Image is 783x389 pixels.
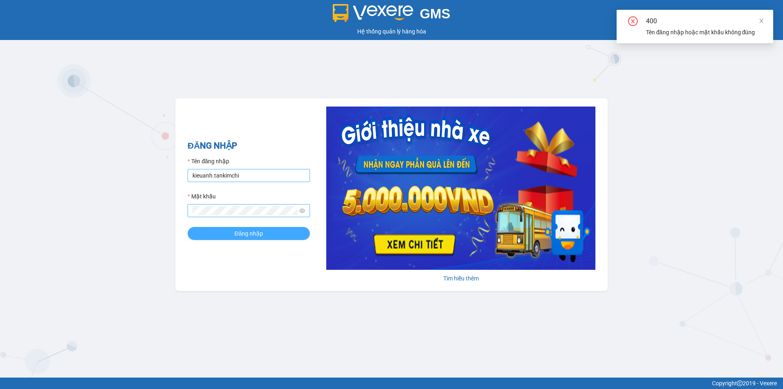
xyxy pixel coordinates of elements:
[299,208,305,213] span: eye
[6,379,777,388] div: Copyright 2019 - Vexere
[326,107,595,270] img: banner-0
[188,227,310,240] button: Đăng nhập
[188,169,310,182] input: Tên đăng nhập
[192,206,298,215] input: Mật khẩu
[333,12,451,19] a: GMS
[188,157,229,166] label: Tên đăng nhập
[646,28,763,37] div: Tên đăng nhập hoặc mật khẩu không đúng
[188,139,310,153] h2: ĐĂNG NHẬP
[326,274,595,283] div: Tìm hiểu thêm
[234,229,263,238] span: Đăng nhập
[2,27,781,36] div: Hệ thống quản lý hàng hóa
[420,6,450,21] span: GMS
[333,4,414,22] img: logo 2
[628,16,638,28] span: close-circle
[737,380,743,386] span: copyright
[759,18,764,24] span: close
[188,192,216,201] label: Mật khẩu
[646,16,763,26] div: 400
